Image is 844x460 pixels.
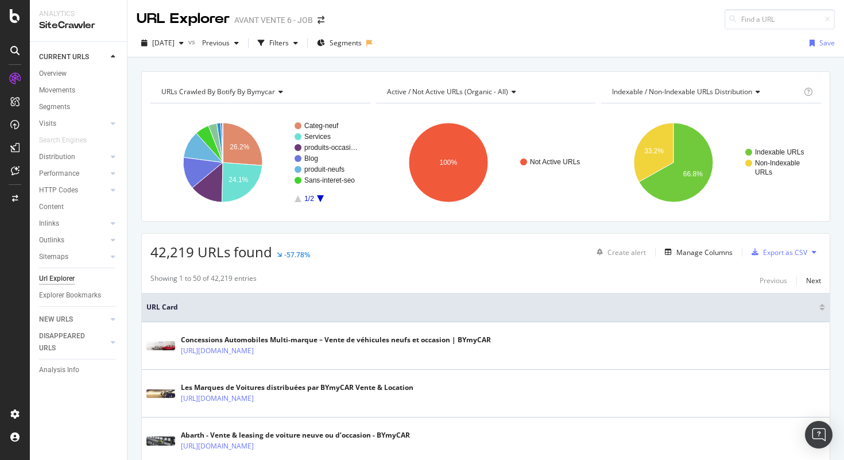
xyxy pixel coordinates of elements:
text: Categ-neuf [304,122,339,130]
button: Segments [312,34,366,52]
a: CURRENT URLS [39,51,107,63]
img: main image [146,389,175,399]
text: 66.8% [683,170,703,178]
div: Filters [269,38,289,48]
button: Save [805,34,835,52]
div: Create alert [607,248,646,257]
div: Outlinks [39,234,64,246]
div: Overview [39,68,67,80]
text: 26.2% [230,143,249,151]
div: Concessions Automobiles Multi-marque – Vente de véhicules neufs et occasion | BYmyCAR [181,335,491,345]
span: Active / Not Active URLs (organic - all) [387,87,508,96]
button: Previous [198,34,243,52]
a: DISAPPEARED URLS [39,330,107,354]
a: HTTP Codes [39,184,107,196]
input: Find a URL [725,9,835,29]
button: Next [806,273,821,287]
button: Previous [760,273,787,287]
text: URLs [755,168,772,176]
span: Indexable / Non-Indexable URLs distribution [612,87,752,96]
h4: URLs Crawled By Botify By bymycar [159,83,360,101]
div: Analytics [39,9,118,19]
a: Inlinks [39,218,107,230]
button: Manage Columns [660,245,733,259]
div: Visits [39,118,56,130]
div: Movements [39,84,75,96]
span: 42,219 URLs found [150,242,272,261]
text: produits-occasi… [304,144,358,152]
div: Performance [39,168,79,180]
text: Non-Indexable [755,159,800,167]
text: 100% [439,159,457,167]
a: Search Engines [39,134,98,146]
text: Not Active URLs [530,158,580,166]
text: Blog [304,154,318,163]
button: Create alert [592,243,646,261]
div: URL Explorer [137,9,230,29]
span: 2025 Sep. 9th [152,38,175,48]
a: Sitemaps [39,251,107,263]
div: Distribution [39,151,75,163]
div: Inlinks [39,218,59,230]
a: Movements [39,84,119,96]
span: vs [188,37,198,47]
div: Open Intercom Messenger [805,421,833,449]
a: Visits [39,118,107,130]
a: Analysis Info [39,364,119,376]
a: Overview [39,68,119,80]
text: 33.2% [644,147,664,155]
div: Les Marques de Voitures distribuées par BYmyCAR Vente & Location [181,382,413,393]
svg: A chart. [376,113,596,212]
text: 1/2 [304,195,314,203]
div: Sitemaps [39,251,68,263]
div: Save [819,38,835,48]
div: Showing 1 to 50 of 42,219 entries [150,273,257,287]
div: Export as CSV [763,248,807,257]
img: main image [146,341,175,350]
button: Filters [253,34,303,52]
div: -57.78% [284,250,310,260]
span: Segments [330,38,362,48]
a: Outlinks [39,234,107,246]
div: Manage Columns [676,248,733,257]
div: HTTP Codes [39,184,78,196]
div: Next [806,276,821,285]
div: Search Engines [39,134,87,146]
a: Performance [39,168,107,180]
a: [URL][DOMAIN_NAME] [181,393,254,404]
a: Segments [39,101,119,113]
text: Services [304,133,331,141]
svg: A chart. [601,113,821,212]
span: URLs Crawled By Botify By bymycar [161,87,275,96]
h4: Active / Not Active URLs [385,83,586,101]
div: SiteCrawler [39,19,118,32]
div: Explorer Bookmarks [39,289,101,301]
div: Content [39,201,64,213]
a: [URL][DOMAIN_NAME] [181,440,254,452]
div: DISAPPEARED URLS [39,330,97,354]
div: Analysis Info [39,364,79,376]
a: [URL][DOMAIN_NAME] [181,345,254,357]
text: produit-neufs [304,165,344,173]
button: [DATE] [137,34,188,52]
img: main image [146,436,175,446]
div: AVANT VENTE 6 - JOB [234,14,313,26]
div: Abarth - Vente & leasing de voiture neuve ou d’occasion - BYmyCAR [181,430,410,440]
button: Export as CSV [747,243,807,261]
text: Indexable URLs [755,148,804,156]
text: Sans-interet-seo [304,176,355,184]
div: Segments [39,101,70,113]
div: Url Explorer [39,273,75,285]
a: Url Explorer [39,273,119,285]
a: Content [39,201,119,213]
h4: Indexable / Non-Indexable URLs Distribution [610,83,802,101]
a: Explorer Bookmarks [39,289,119,301]
div: arrow-right-arrow-left [318,16,324,24]
a: NEW URLS [39,314,107,326]
svg: A chart. [150,113,370,212]
div: Previous [760,276,787,285]
text: 24.1% [229,176,248,184]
